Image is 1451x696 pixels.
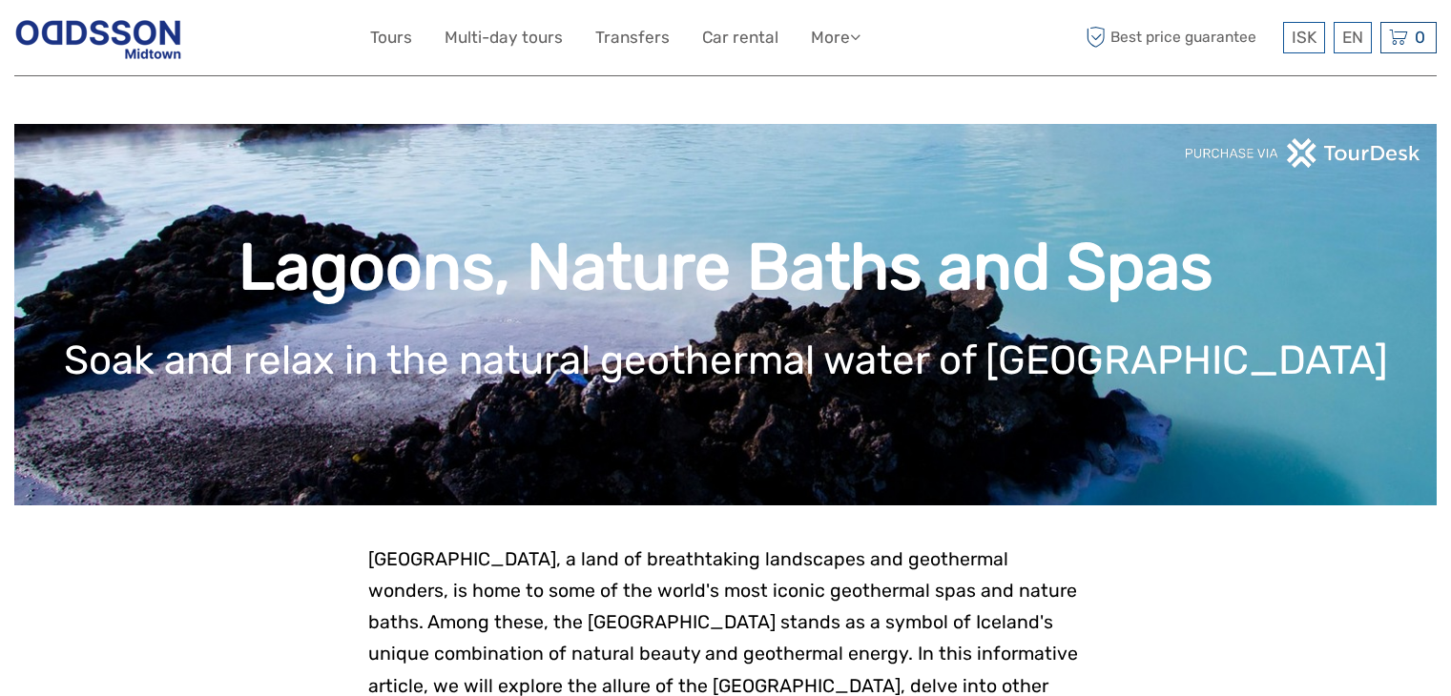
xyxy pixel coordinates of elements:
span: Best price guarantee [1081,22,1278,53]
a: Multi-day tours [445,24,563,51]
h1: Soak and relax in the natural geothermal water of [GEOGRAPHIC_DATA] [43,337,1408,384]
span: 0 [1412,28,1428,47]
h1: Lagoons, Nature Baths and Spas [43,229,1408,306]
a: More [811,24,860,51]
img: Reykjavik Residence [14,14,182,61]
a: Tours [370,24,412,51]
span: ISK [1292,28,1316,47]
a: Car rental [702,24,778,51]
div: EN [1334,22,1372,53]
img: PurchaseViaTourDeskwhite.png [1184,138,1422,168]
a: Transfers [595,24,670,51]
